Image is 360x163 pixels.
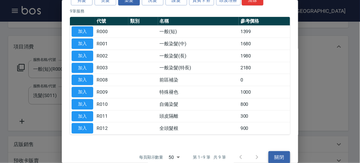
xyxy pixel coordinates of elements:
[239,17,290,26] th: 參考價格
[95,122,128,135] td: R012
[95,50,128,62] td: R002
[95,98,128,110] td: R010
[72,39,93,49] button: 加入
[128,17,158,26] th: 類別
[239,62,290,74] td: 2180
[239,86,290,98] td: 1000
[239,26,290,38] td: 1399
[158,50,239,62] td: 一般染髮(長)
[72,63,93,73] button: 加入
[239,110,290,122] td: 300
[72,75,93,85] button: 加入
[239,122,290,135] td: 900
[95,17,128,26] th: 代號
[70,8,290,14] p: 9 筆服務
[72,26,93,37] button: 加入
[72,99,93,110] button: 加入
[158,17,239,26] th: 名稱
[72,87,93,97] button: 加入
[158,98,239,110] td: 自備染髮
[158,110,239,122] td: 頭皮隔離
[158,62,239,74] td: 一般染髮(特長)
[95,62,128,74] td: R003
[239,98,290,110] td: 800
[95,86,128,98] td: R009
[239,74,290,86] td: 0
[158,86,239,98] td: 特殊褪色
[239,38,290,50] td: 1680
[239,50,290,62] td: 1980
[72,123,93,134] button: 加入
[158,26,239,38] td: 一般(短)
[95,74,128,86] td: R008
[72,111,93,122] button: 加入
[72,51,93,61] button: 加入
[139,154,163,160] p: 每頁顯示數量
[95,26,128,38] td: R000
[158,74,239,86] td: 前區補染
[95,38,128,50] td: R001
[158,38,239,50] td: 一般染髮(中)
[158,122,239,135] td: 全頭髮根
[95,110,128,122] td: R011
[193,154,226,160] p: 第 1–9 筆 共 9 筆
